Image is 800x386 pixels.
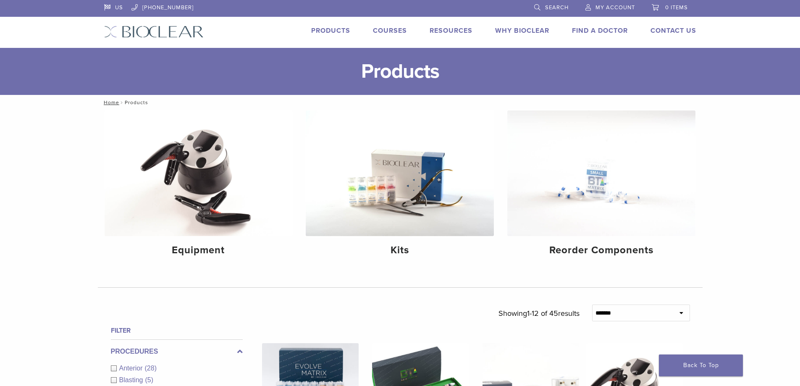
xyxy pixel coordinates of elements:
[507,110,695,263] a: Reorder Components
[665,4,688,11] span: 0 items
[373,26,407,35] a: Courses
[306,110,494,236] img: Kits
[145,365,157,372] span: (28)
[105,110,293,236] img: Equipment
[650,26,696,35] a: Contact Us
[312,243,487,258] h4: Kits
[98,95,703,110] nav: Products
[514,243,689,258] h4: Reorder Components
[119,100,125,105] span: /
[527,309,558,318] span: 1-12 of 45
[659,354,743,376] a: Back To Top
[105,110,293,263] a: Equipment
[145,376,153,383] span: (5)
[101,100,119,105] a: Home
[104,26,204,38] img: Bioclear
[495,26,549,35] a: Why Bioclear
[111,347,243,357] label: Procedures
[545,4,569,11] span: Search
[119,365,145,372] span: Anterior
[311,26,350,35] a: Products
[430,26,472,35] a: Resources
[119,376,145,383] span: Blasting
[507,110,695,236] img: Reorder Components
[572,26,628,35] a: Find A Doctor
[111,326,243,336] h4: Filter
[595,4,635,11] span: My Account
[111,243,286,258] h4: Equipment
[306,110,494,263] a: Kits
[498,305,580,322] p: Showing results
